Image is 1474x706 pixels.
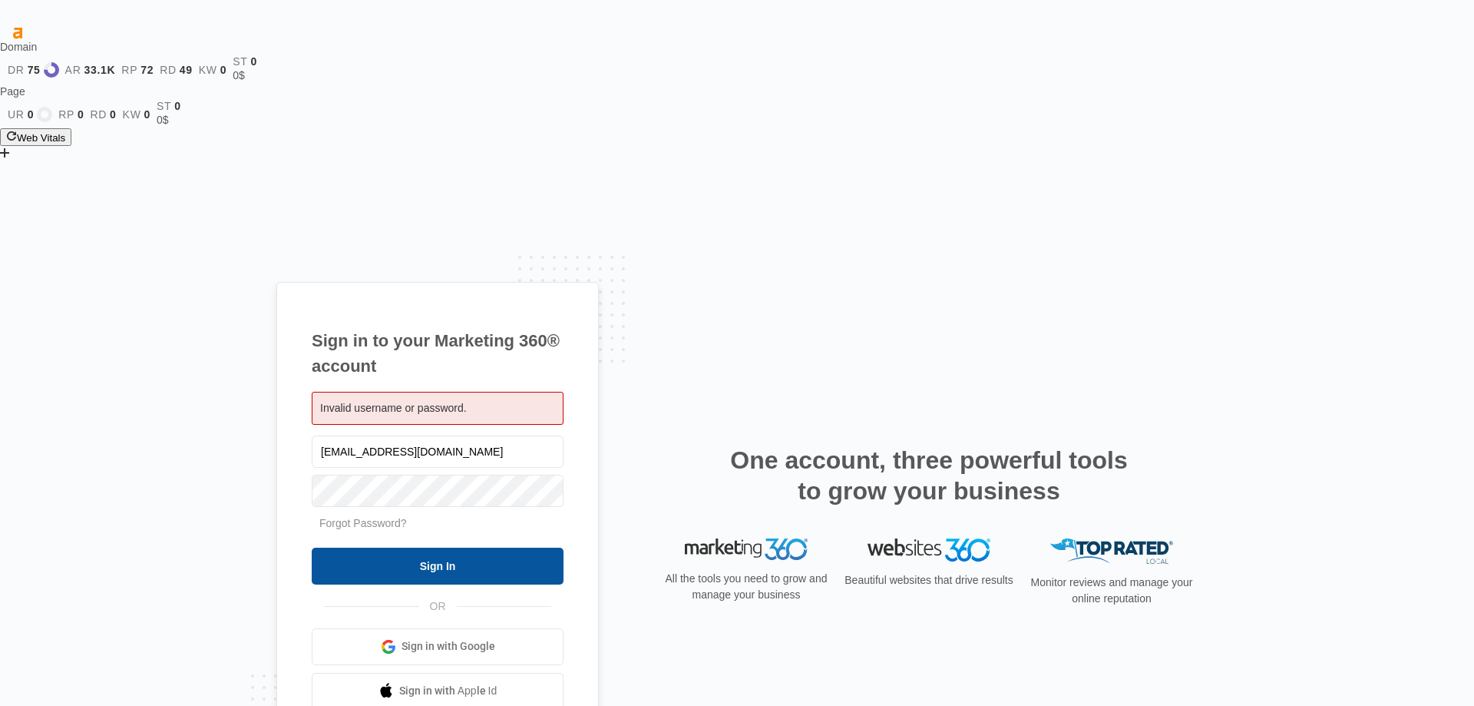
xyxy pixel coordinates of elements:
div: 0$ [233,68,257,84]
span: 33.1K [84,64,115,76]
span: kw [123,108,141,121]
span: 0 [28,108,35,121]
span: Invalid username or password. [320,402,467,414]
a: Forgot Password? [319,517,407,529]
a: rd0 [90,108,116,121]
a: kw0 [123,108,150,121]
input: Email [312,436,563,468]
span: Web Vitals [17,132,65,144]
a: ur0 [8,107,52,122]
span: 0 [220,64,227,76]
span: 0 [110,108,117,121]
span: 72 [140,64,154,76]
span: 0 [174,100,181,112]
a: dr75 [8,62,59,78]
p: Monitor reviews and manage your online reputation [1026,575,1198,607]
span: 0 [251,55,258,68]
a: rp0 [58,108,84,121]
span: st [157,100,171,112]
a: rd49 [160,64,193,76]
img: Top Rated Local [1050,539,1173,564]
a: st0 [233,55,257,68]
h1: Sign in to your Marketing 360® account [312,328,563,379]
p: All the tools you need to grow and manage your business [660,571,832,603]
span: ar [65,64,81,76]
p: Beautiful websites that drive results [843,572,1015,588]
span: 49 [180,64,193,76]
h2: One account, three powerful tools to grow your business [725,445,1132,506]
a: ar33.1K [65,64,116,76]
span: 0 [78,108,84,121]
span: Sign in with Google [402,638,495,655]
span: kw [199,64,217,76]
span: 0 [144,108,151,121]
span: rp [121,64,137,76]
span: ur [8,108,25,121]
span: st [233,55,247,68]
span: Sign in with Apple Id [399,683,497,699]
span: rd [160,64,177,76]
a: rp72 [121,64,154,76]
a: kw0 [199,64,226,76]
span: dr [8,64,25,76]
img: Marketing 360 [685,539,808,560]
a: st0 [157,100,181,112]
span: rd [90,108,107,121]
img: Websites 360 [868,539,990,561]
div: 0$ [157,112,181,128]
a: Sign in with Google [312,628,563,665]
span: OR [419,598,457,615]
input: Sign In [312,548,563,585]
span: 75 [28,64,41,76]
span: rp [58,108,74,121]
